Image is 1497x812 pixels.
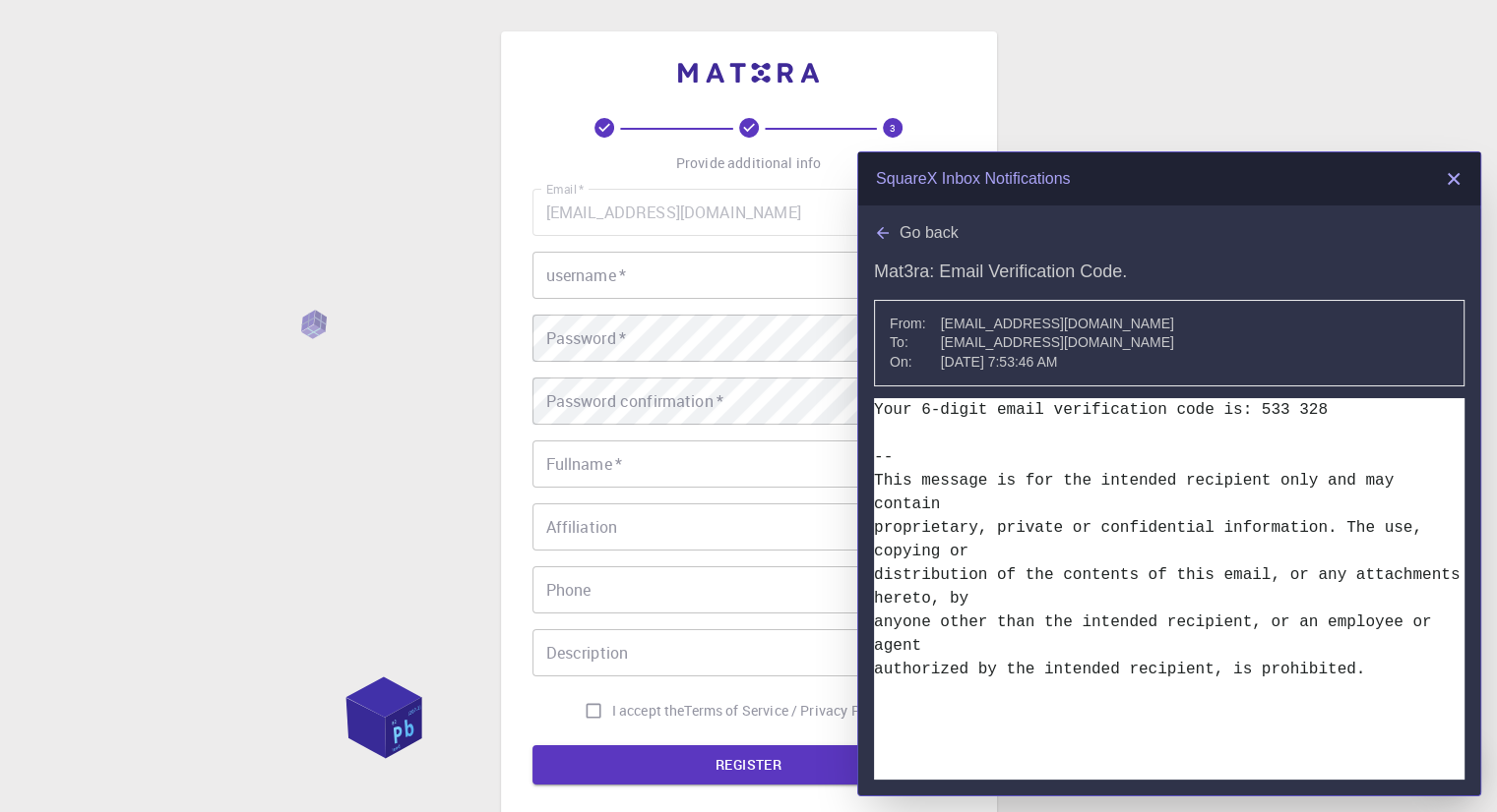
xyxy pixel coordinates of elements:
label: Email [546,181,584,198]
a: Terms of Service / Privacy Policy* [684,701,896,721]
text: 3 [890,121,896,135]
span: I accept the [612,701,685,721]
p: Provide additional info [676,153,821,173]
button: REGISTER [532,745,966,784]
p: Terms of Service / Privacy Policy * [684,701,896,721]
